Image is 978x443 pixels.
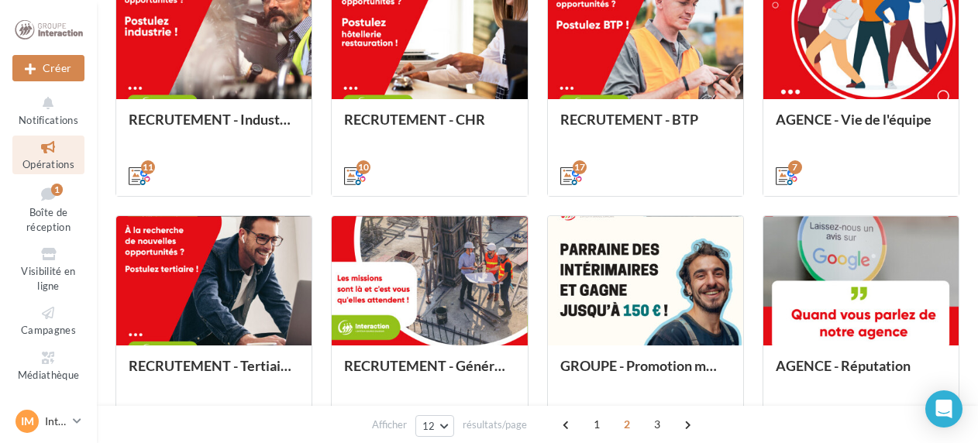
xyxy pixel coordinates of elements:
div: AGENCE - Réputation [776,358,946,389]
div: RECRUTEMENT - Tertiaire [129,358,299,389]
button: 12 [415,415,455,437]
div: RECRUTEMENT - Générique [344,358,515,389]
div: 7 [788,160,802,174]
a: Visibilité en ligne [12,242,84,295]
a: Médiathèque [12,346,84,384]
span: 12 [422,420,436,432]
div: Open Intercom Messenger [925,390,963,428]
div: AGENCE - Vie de l'équipe [776,112,946,143]
div: RECRUTEMENT - BTP [560,112,731,143]
button: Créer [12,55,84,81]
span: Campagnes [21,324,76,336]
p: Interaction MACHECOUL [45,414,67,429]
div: GROUPE - Promotion marques et offres [560,358,731,389]
span: 1 [584,412,609,437]
a: Calendrier [12,390,84,428]
a: Boîte de réception1 [12,180,84,237]
a: IM Interaction MACHECOUL [12,407,84,436]
span: Boîte de réception [26,206,71,233]
div: 11 [141,160,155,174]
span: Afficher [372,417,407,432]
span: 2 [615,412,639,437]
span: Médiathèque [18,369,80,381]
div: RECRUTEMENT - CHR [344,112,515,143]
div: RECRUTEMENT - Industrie [129,112,299,143]
span: Opérations [22,158,74,170]
span: Notifications [19,114,78,126]
a: Campagnes [12,301,84,339]
div: 17 [573,160,587,174]
span: Visibilité en ligne [21,265,75,292]
div: 1 [51,184,63,196]
div: 10 [356,160,370,174]
span: 3 [645,412,670,437]
span: IM [21,414,34,429]
div: Nouvelle campagne [12,55,84,81]
button: Notifications [12,91,84,129]
a: Opérations [12,136,84,173]
span: résultats/page [463,417,527,432]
